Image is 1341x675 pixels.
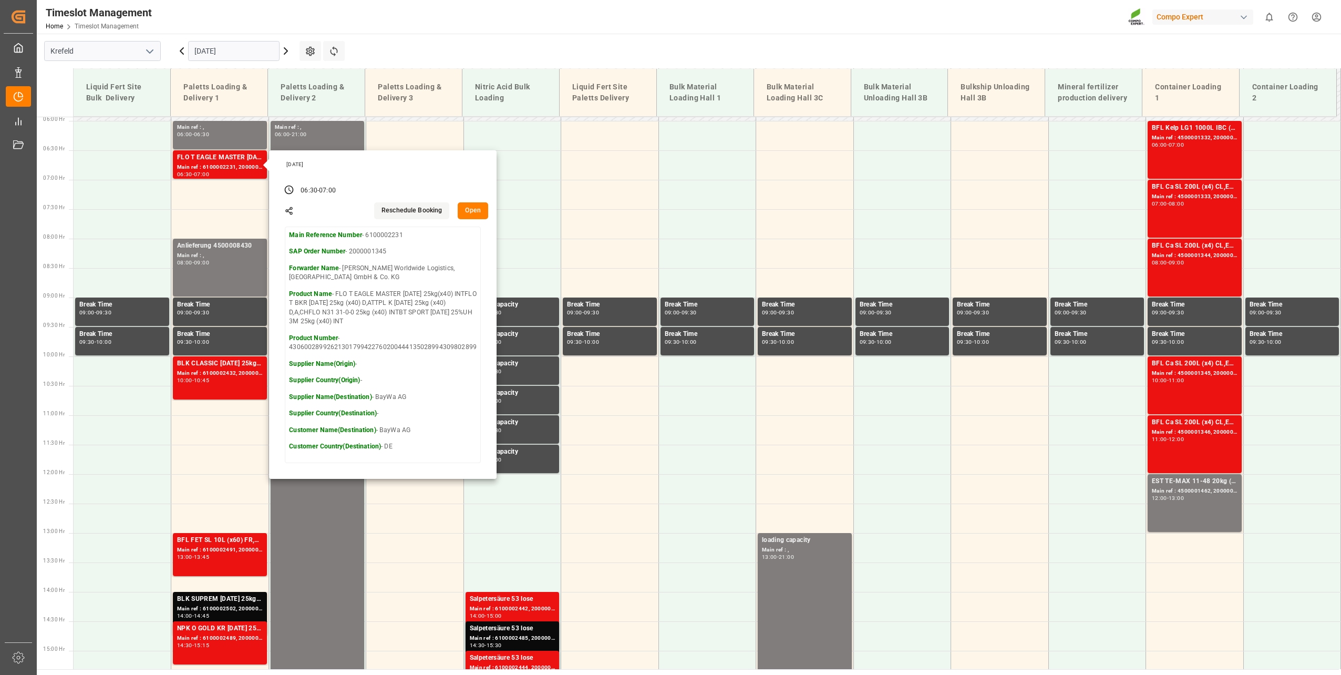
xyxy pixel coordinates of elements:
[95,340,96,344] div: -
[194,310,209,315] div: 09:30
[289,426,376,434] strong: Customer Name(Destination)
[1071,310,1087,315] div: 09:30
[1257,5,1281,29] button: show 0 new notifications
[974,310,989,315] div: 09:30
[276,77,356,108] div: Paletts Loading & Delivery 2
[374,202,449,219] button: Reschedule Booking
[1055,300,1140,310] div: Break Time
[1167,201,1169,206] div: -
[289,264,477,282] p: - [PERSON_NAME] Worldwide Logistics, [GEOGRAPHIC_DATA] GmbH & Co. KG
[860,310,875,315] div: 09:00
[762,300,848,310] div: Break Time
[682,340,697,344] div: 10:00
[1264,340,1266,344] div: -
[177,152,263,163] div: FLO T EAGLE MASTER [DATE] 25kg(x40) INTFLO T BKR [DATE] 25kg (x40) D,ATTPL K [DATE] 25kg (x40) D,...
[275,132,290,137] div: 06:00
[79,329,165,340] div: Break Time
[762,329,848,340] div: Break Time
[487,643,502,648] div: 15:30
[567,340,582,344] div: 09:30
[43,587,65,593] span: 14:00 Hr
[471,77,551,108] div: Nitric Acid Bulk Loading
[1250,329,1335,340] div: Break Time
[1152,487,1237,496] div: Main ref : 4500001462, 2000001529
[194,378,209,383] div: 10:45
[43,499,65,505] span: 12:30 Hr
[568,77,648,108] div: Liquid Fert Site Paletts Delivery
[289,426,477,435] p: - BayWa AG
[289,393,372,401] strong: Supplier Name(Destination)
[43,204,65,210] span: 07:30 Hr
[1250,300,1335,310] div: Break Time
[79,300,165,310] div: Break Time
[1169,378,1184,383] div: 11:00
[177,613,192,618] div: 14:00
[1167,496,1169,500] div: -
[679,310,681,315] div: -
[43,440,65,446] span: 11:30 Hr
[177,369,263,378] div: Main ref : 6100002432, 2000001808
[665,310,680,315] div: 09:00
[974,340,989,344] div: 10:00
[1248,77,1328,108] div: Container Loading 2
[1266,340,1282,344] div: 10:00
[1169,496,1184,500] div: 13:00
[1069,340,1071,344] div: -
[876,340,892,344] div: 10:00
[957,340,972,344] div: 09:30
[289,360,477,369] p: -
[194,260,209,265] div: 09:00
[192,643,194,648] div: -
[290,132,291,137] div: -
[470,634,555,643] div: Main ref : 6100002485, 2000002074
[192,555,194,559] div: -
[1152,417,1237,428] div: BFL Ca SL 200L (x4) CL,ES,LAT MTO
[43,146,65,151] span: 06:30 Hr
[177,123,263,132] div: Main ref : ,
[289,443,381,450] strong: Customer Country(Destination)
[192,310,194,315] div: -
[96,310,111,315] div: 09:30
[470,300,555,310] div: loading capacity
[860,300,945,310] div: Break Time
[43,617,65,622] span: 14:30 Hr
[44,41,161,61] input: Type to search/select
[43,263,65,269] span: 08:30 Hr
[567,300,653,310] div: Break Time
[1266,310,1282,315] div: 09:30
[289,376,477,385] p: -
[289,247,477,257] p: - 2000001345
[177,300,263,310] div: Break Time
[289,290,477,326] p: - FLO T EAGLE MASTER [DATE] 25kg(x40) INTFLO T BKR [DATE] 25kg (x40) D,ATTPL K [DATE] 25kg (x40) ...
[194,132,209,137] div: 06:30
[46,23,63,30] a: Home
[1152,182,1237,192] div: BFL Ca SL 200L (x4) CL,ES,LAT MTO
[1169,310,1184,315] div: 09:30
[1167,437,1169,442] div: -
[1152,428,1237,437] div: Main ref : 4500001346, 2000001585
[762,77,842,108] div: Bulk Material Loading Hall 3C
[289,334,477,352] p: - 43060028992621301799422760200444135028994309802899
[470,359,555,369] div: loading capacity
[1152,359,1237,369] div: BFL Ca SL 200L (x4) CL,ES,LAT MTO
[860,77,940,108] div: Bulk Material Unloading Hall 3B
[1167,260,1169,265] div: -
[289,409,477,418] p: -
[79,310,95,315] div: 09:00
[192,172,194,177] div: -
[1152,142,1167,147] div: 06:00
[1055,329,1140,340] div: Break Time
[1167,142,1169,147] div: -
[584,340,599,344] div: 10:00
[470,417,555,428] div: loading capacity
[289,360,355,367] strong: Supplier Name(Origin)
[43,322,65,328] span: 09:30 Hr
[762,310,777,315] div: 09:00
[179,77,259,108] div: Paletts Loading & Delivery 1
[1169,437,1184,442] div: 12:00
[43,234,65,240] span: 08:00 Hr
[470,653,555,663] div: Salpetersäure 53 lose
[470,388,555,398] div: loading capacity
[1152,369,1237,378] div: Main ref : 4500001345, 2000001585
[1167,340,1169,344] div: -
